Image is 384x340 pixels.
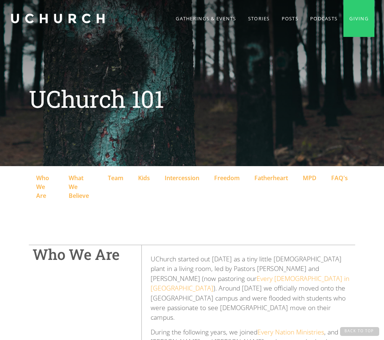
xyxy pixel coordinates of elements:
a: Fatherheart [247,166,295,208]
a: Team [100,166,131,208]
p: UChurch started out [DATE] as a tiny little [DEMOGRAPHIC_DATA] plant in a living room, led by Pas... [151,254,352,322]
div: FAQ's [331,174,348,182]
a: Every Nation Ministries [257,327,324,336]
h1: UChurch 101 [29,84,355,113]
a: Back to Top [340,327,379,336]
div: MPD [303,174,316,182]
h1: Who We Are [32,245,134,264]
a: Intercession [157,166,207,208]
div: Team [108,174,123,182]
a: Freedom [207,166,247,208]
div: Intercession [165,174,199,182]
a: Who We Are [29,166,61,208]
div: Kids [138,174,150,182]
div: What We Believe [69,174,93,200]
a: FAQ's [324,166,355,208]
div: Who We Are [36,174,54,200]
a: What We Believe [61,166,100,208]
a: MPD [295,166,324,208]
a: Kids [131,166,157,208]
div: Freedom [214,174,240,182]
div: Fatherheart [254,174,288,182]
